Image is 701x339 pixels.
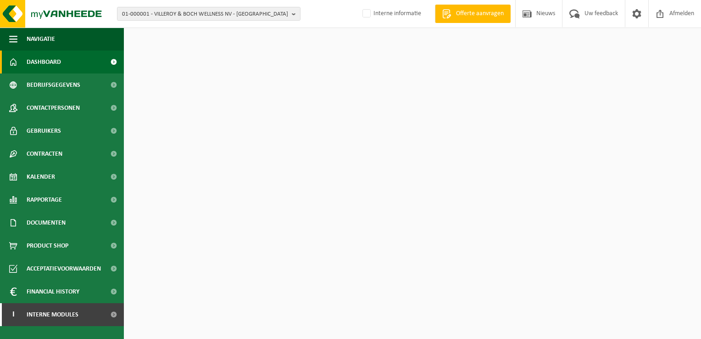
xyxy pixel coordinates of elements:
[27,119,61,142] span: Gebruikers
[27,257,101,280] span: Acceptatievoorwaarden
[454,9,506,18] span: Offerte aanvragen
[27,211,66,234] span: Documenten
[27,51,61,73] span: Dashboard
[27,142,62,165] span: Contracten
[122,7,288,21] span: 01-000001 - VILLEROY & BOCH WELLNESS NV - [GEOGRAPHIC_DATA]
[27,188,62,211] span: Rapportage
[435,5,511,23] a: Offerte aanvragen
[361,7,421,21] label: Interne informatie
[27,28,55,51] span: Navigatie
[9,303,17,326] span: I
[117,7,300,21] button: 01-000001 - VILLEROY & BOCH WELLNESS NV - [GEOGRAPHIC_DATA]
[27,303,78,326] span: Interne modules
[27,234,68,257] span: Product Shop
[27,280,79,303] span: Financial History
[27,73,80,96] span: Bedrijfsgegevens
[27,96,80,119] span: Contactpersonen
[27,165,55,188] span: Kalender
